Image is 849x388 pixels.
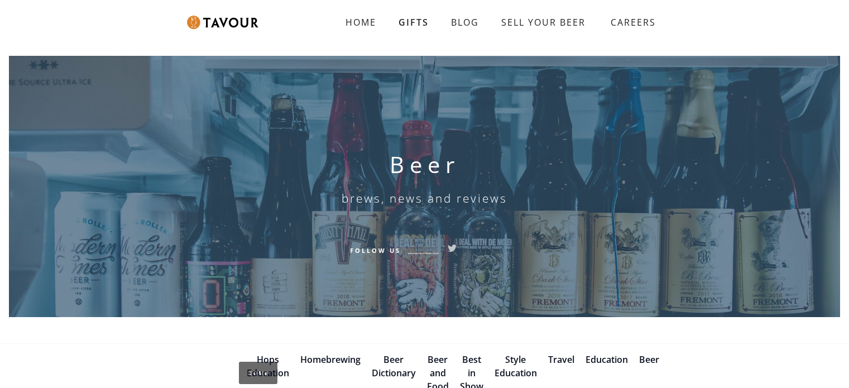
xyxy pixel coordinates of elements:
[490,11,597,33] a: SELL YOUR BEER
[597,7,664,38] a: CAREERS
[440,11,490,33] a: BLOG
[342,191,507,205] h6: brews, news and reviews
[639,353,659,366] a: Beer
[350,245,401,255] h6: Follow Us
[548,353,574,366] a: Travel
[495,353,537,379] a: Style Education
[334,11,387,33] a: HOME
[611,11,656,33] strong: CAREERS
[387,11,440,33] a: GIFTS
[239,362,277,384] a: Home
[586,353,628,366] a: Education
[372,353,416,379] a: Beer Dictionary
[390,151,460,178] h1: Beer
[247,353,289,379] a: Hops Education
[300,353,361,366] a: Homebrewing
[346,16,376,28] strong: HOME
